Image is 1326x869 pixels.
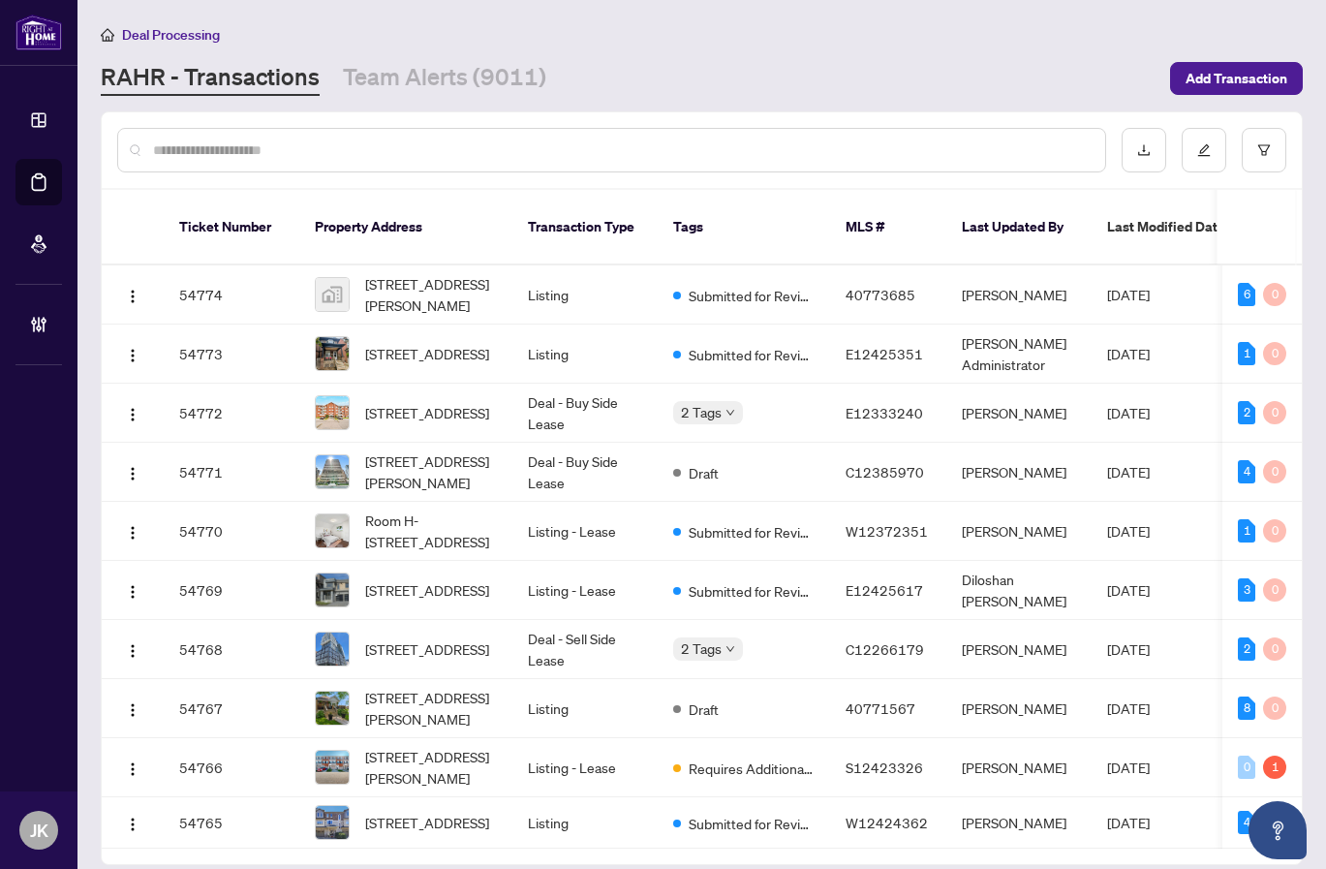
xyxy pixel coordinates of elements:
[117,515,148,546] button: Logo
[316,574,349,606] img: thumbnail-img
[117,279,148,310] button: Logo
[343,61,546,96] a: Team Alerts (9011)
[365,450,497,493] span: [STREET_ADDRESS][PERSON_NAME]
[946,325,1092,384] td: [PERSON_NAME] Administrator
[512,738,658,797] td: Listing - Lease
[725,408,735,418] span: down
[1242,128,1286,172] button: filter
[846,345,923,362] span: E12425351
[681,637,722,660] span: 2 Tags
[117,338,148,369] button: Logo
[164,265,299,325] td: 54774
[125,761,140,777] img: Logo
[946,797,1092,849] td: [PERSON_NAME]
[689,344,815,365] span: Submitted for Review
[164,325,299,384] td: 54773
[689,813,815,834] span: Submitted for Review
[1263,756,1286,779] div: 1
[316,633,349,666] img: thumbnail-img
[365,638,489,660] span: [STREET_ADDRESS]
[1107,463,1150,481] span: [DATE]
[117,456,148,487] button: Logo
[365,273,497,316] span: [STREET_ADDRESS][PERSON_NAME]
[125,348,140,363] img: Logo
[1107,404,1150,421] span: [DATE]
[101,28,114,42] span: home
[1238,460,1255,483] div: 4
[316,514,349,547] img: thumbnail-img
[1238,401,1255,424] div: 2
[125,702,140,718] img: Logo
[1238,637,1255,661] div: 2
[125,407,140,422] img: Logo
[1263,342,1286,365] div: 0
[1238,811,1255,834] div: 4
[1186,63,1287,94] span: Add Transaction
[101,61,320,96] a: RAHR - Transactions
[164,384,299,443] td: 54772
[164,738,299,797] td: 54766
[846,522,928,540] span: W12372351
[1170,62,1303,95] button: Add Transaction
[946,443,1092,502] td: [PERSON_NAME]
[1238,697,1255,720] div: 8
[689,521,815,543] span: Submitted for Review
[1107,286,1150,303] span: [DATE]
[1107,581,1150,599] span: [DATE]
[316,692,349,725] img: thumbnail-img
[1249,801,1307,859] button: Open asap
[946,384,1092,443] td: [PERSON_NAME]
[1238,756,1255,779] div: 0
[1122,128,1166,172] button: download
[512,502,658,561] td: Listing - Lease
[689,758,815,779] span: Requires Additional Docs
[164,620,299,679] td: 54768
[946,502,1092,561] td: [PERSON_NAME]
[1137,143,1151,157] span: download
[725,644,735,654] span: down
[512,679,658,738] td: Listing
[846,814,928,831] span: W12424362
[846,581,923,599] span: E12425617
[512,620,658,679] td: Deal - Sell Side Lease
[1092,190,1266,265] th: Last Modified Date
[1107,522,1150,540] span: [DATE]
[117,752,148,783] button: Logo
[30,817,48,844] span: JK
[117,397,148,428] button: Logo
[1197,143,1211,157] span: edit
[164,679,299,738] td: 54767
[846,699,915,717] span: 40771567
[117,693,148,724] button: Logo
[681,401,722,423] span: 2 Tags
[164,502,299,561] td: 54770
[365,579,489,601] span: [STREET_ADDRESS]
[365,402,489,423] span: [STREET_ADDRESS]
[946,190,1092,265] th: Last Updated By
[1263,460,1286,483] div: 0
[164,443,299,502] td: 54771
[946,738,1092,797] td: [PERSON_NAME]
[846,640,924,658] span: C12266179
[946,620,1092,679] td: [PERSON_NAME]
[125,525,140,541] img: Logo
[512,561,658,620] td: Listing - Lease
[125,466,140,481] img: Logo
[658,190,830,265] th: Tags
[125,817,140,832] img: Logo
[1107,814,1150,831] span: [DATE]
[365,746,497,789] span: [STREET_ADDRESS][PERSON_NAME]
[1238,342,1255,365] div: 1
[164,561,299,620] td: 54769
[1107,640,1150,658] span: [DATE]
[1107,759,1150,776] span: [DATE]
[689,285,815,306] span: Submitted for Review
[512,443,658,502] td: Deal - Buy Side Lease
[117,634,148,665] button: Logo
[316,396,349,429] img: thumbnail-img
[1107,216,1225,237] span: Last Modified Date
[299,190,512,265] th: Property Address
[689,580,815,602] span: Submitted for Review
[830,190,946,265] th: MLS #
[15,15,62,50] img: logo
